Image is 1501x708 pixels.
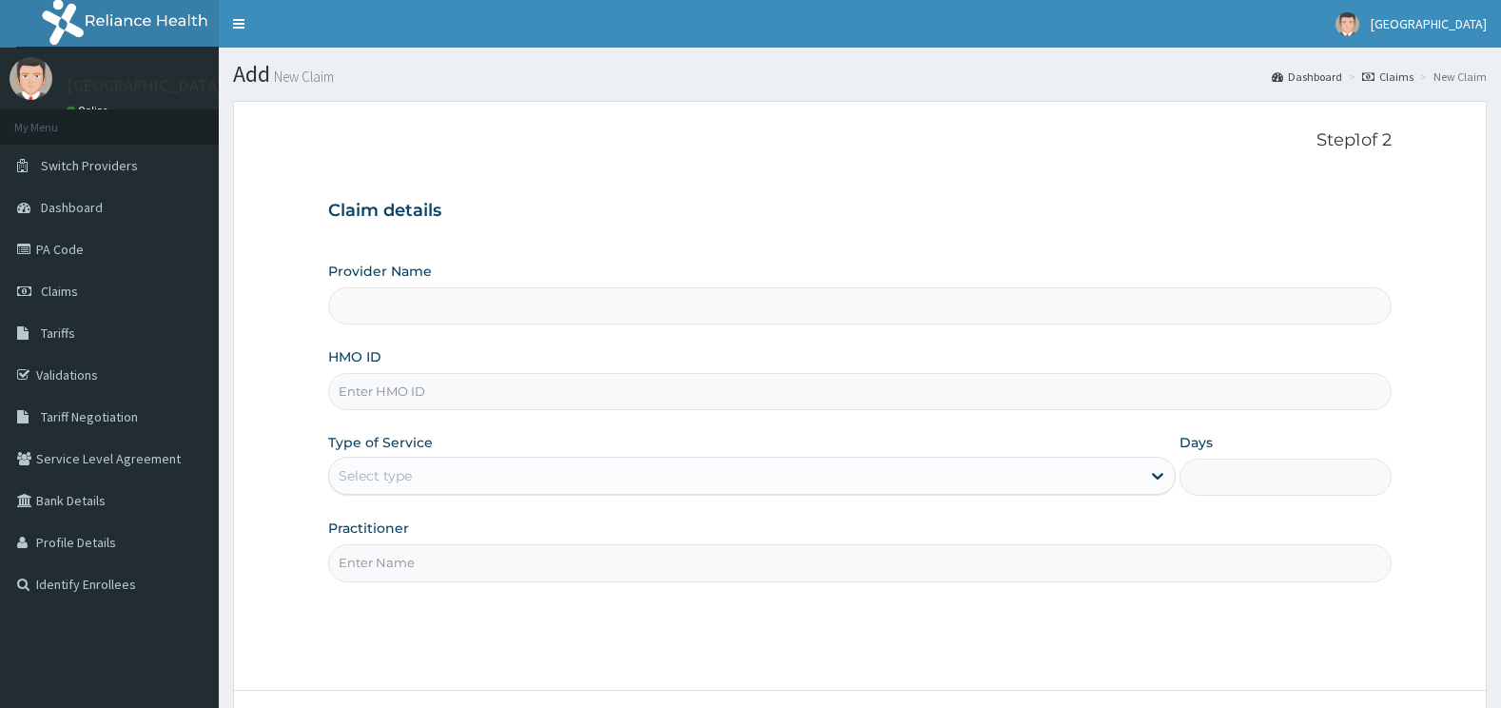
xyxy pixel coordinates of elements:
[328,347,381,366] label: HMO ID
[1362,69,1413,85] a: Claims
[1272,69,1342,85] a: Dashboard
[328,373,1393,410] input: Enter HMO ID
[1335,12,1359,36] img: User Image
[328,433,433,452] label: Type of Service
[233,62,1487,87] h1: Add
[270,69,334,84] small: New Claim
[67,77,224,94] p: [GEOGRAPHIC_DATA]
[41,408,138,425] span: Tariff Negotiation
[67,104,112,117] a: Online
[10,57,52,100] img: User Image
[41,157,138,174] span: Switch Providers
[41,199,103,216] span: Dashboard
[1179,433,1213,452] label: Days
[328,201,1393,222] h3: Claim details
[1415,69,1487,85] li: New Claim
[328,130,1393,151] p: Step 1 of 2
[339,466,412,485] div: Select type
[328,262,432,281] label: Provider Name
[41,283,78,300] span: Claims
[1371,15,1487,32] span: [GEOGRAPHIC_DATA]
[328,544,1393,581] input: Enter Name
[328,519,409,538] label: Practitioner
[41,324,75,342] span: Tariffs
